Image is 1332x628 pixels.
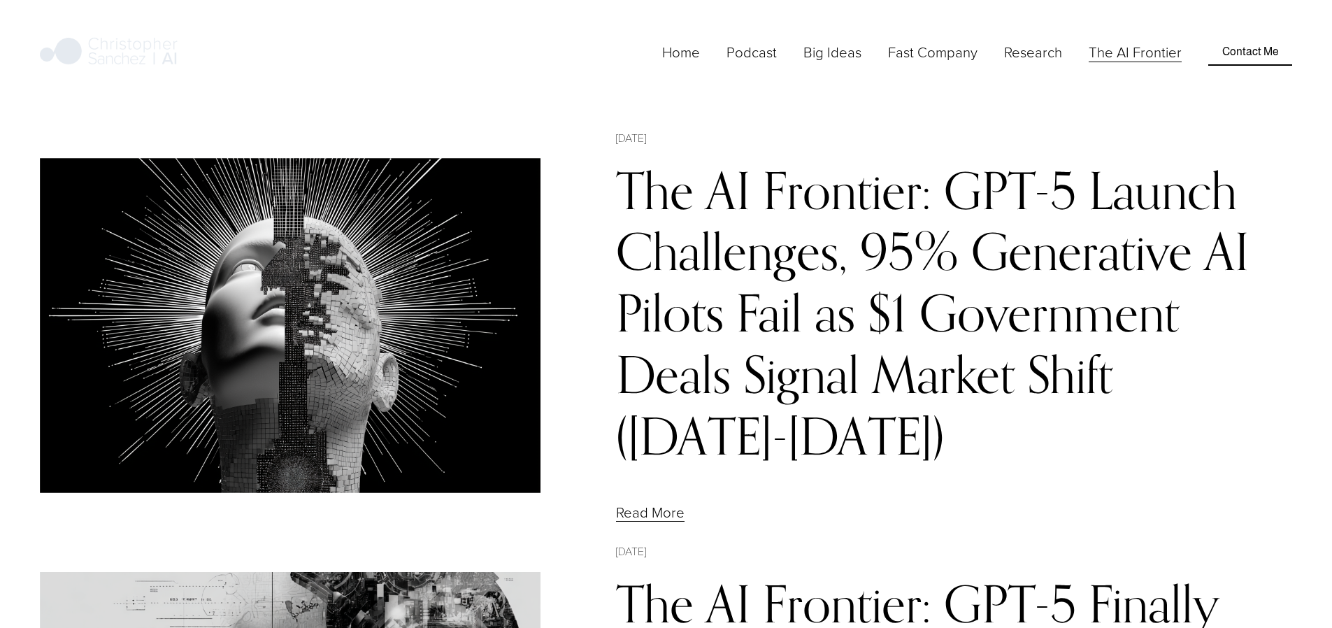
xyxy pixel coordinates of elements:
img: Christopher Sanchez | AI [40,35,178,70]
a: The AI Frontier: GPT-5 Launch Challenges, 95% Generative AI Pilots Fail as $1 Government Deals Si... [616,159,1249,466]
time: [DATE] [616,129,646,146]
a: folder dropdown [888,41,977,64]
img: The AI Frontier: GPT-5 Launch Challenges, 95% Generative AI Pilots Fail as $1 Government Deals Si... [40,158,540,493]
time: [DATE] [616,543,646,559]
a: folder dropdown [803,41,861,64]
a: Podcast [726,41,777,64]
span: Research [1004,42,1062,62]
a: The AI Frontier [1089,41,1182,64]
a: Read More [616,502,685,522]
a: Home [662,41,700,64]
span: Big Ideas [803,42,861,62]
span: Fast Company [888,42,977,62]
a: folder dropdown [1004,41,1062,64]
a: Contact Me [1208,38,1291,65]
